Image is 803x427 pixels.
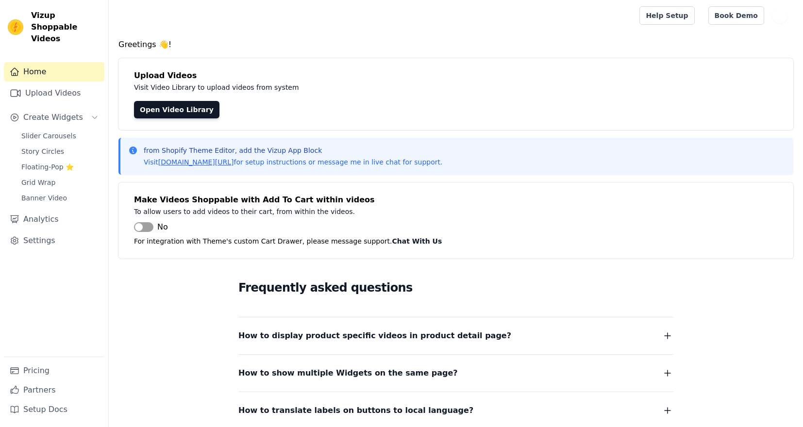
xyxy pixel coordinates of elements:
[157,221,168,233] span: No
[238,329,511,343] span: How to display product specific videos in product detail page?
[238,404,473,417] span: How to translate labels on buttons to local language?
[16,191,104,205] a: Banner Video
[134,235,778,247] p: For integration with Theme's custom Cart Drawer, please message support.
[4,108,104,127] button: Create Widgets
[238,366,458,380] span: How to show multiple Widgets on the same page?
[21,162,74,172] span: Floating-Pop ⭐
[144,146,442,155] p: from Shopify Theme Editor, add the Vizup App Block
[16,129,104,143] a: Slider Carousels
[238,278,673,297] h2: Frequently asked questions
[16,160,104,174] a: Floating-Pop ⭐
[31,10,100,45] span: Vizup Shoppable Videos
[144,157,442,167] p: Visit for setup instructions or message me in live chat for support.
[134,82,569,93] p: Visit Video Library to upload videos from system
[639,6,694,25] a: Help Setup
[21,147,64,156] span: Story Circles
[134,101,219,118] a: Open Video Library
[4,62,104,82] a: Home
[238,366,673,380] button: How to show multiple Widgets on the same page?
[21,178,55,187] span: Grid Wrap
[21,193,67,203] span: Banner Video
[134,194,778,206] h4: Make Videos Shoppable with Add To Cart within videos
[238,329,673,343] button: How to display product specific videos in product detail page?
[158,158,234,166] a: [DOMAIN_NAME][URL]
[4,400,104,419] a: Setup Docs
[134,206,569,217] p: To allow users to add videos to their cart, from within the videos.
[4,380,104,400] a: Partners
[708,6,764,25] a: Book Demo
[8,19,23,35] img: Vizup
[23,112,83,123] span: Create Widgets
[118,39,793,50] h4: Greetings 👋!
[16,145,104,158] a: Story Circles
[134,221,168,233] button: No
[4,231,104,250] a: Settings
[16,176,104,189] a: Grid Wrap
[134,70,778,82] h4: Upload Videos
[21,131,76,141] span: Slider Carousels
[4,83,104,103] a: Upload Videos
[4,361,104,380] a: Pricing
[238,404,673,417] button: How to translate labels on buttons to local language?
[392,235,442,247] button: Chat With Us
[4,210,104,229] a: Analytics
